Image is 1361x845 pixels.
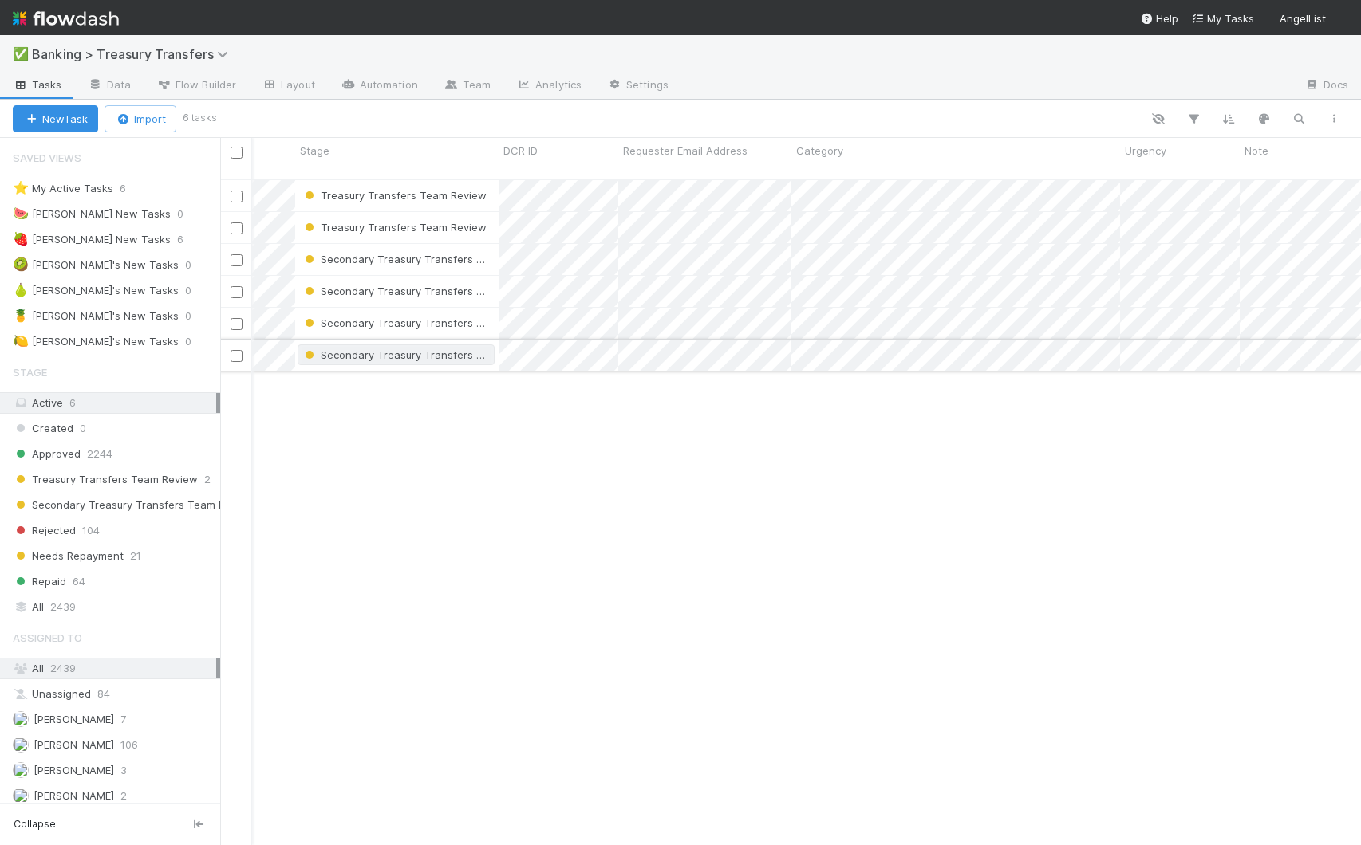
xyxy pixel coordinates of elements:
[82,521,100,540] span: 104
[13,306,179,326] div: [PERSON_NAME]'s New Tasks
[231,222,243,234] input: Toggle Row Selected
[120,709,126,729] span: 7
[231,318,243,330] input: Toggle Row Selected
[69,396,76,409] span: 6
[302,219,487,235] div: Treasury Transfers Team Review
[13,658,216,678] div: All
[302,221,487,234] span: Treasury Transfers Team Review
[13,470,198,489] span: Treasury Transfers Team Review
[13,142,81,174] span: Saved Views
[13,546,124,566] span: Needs Repayment
[34,738,114,751] span: [PERSON_NAME]
[1292,73,1361,99] a: Docs
[1245,143,1268,159] span: Note
[13,393,216,413] div: Active
[32,46,236,62] span: Banking > Treasury Transfers
[302,283,491,299] div: Secondary Treasury Transfers Team Review
[328,73,431,99] a: Automation
[120,735,138,755] span: 106
[302,348,543,361] span: Secondary Treasury Transfers Team Review
[13,255,179,275] div: [PERSON_NAME]'s New Tasks
[75,73,144,99] a: Data
[34,789,114,802] span: [PERSON_NAME]
[300,143,329,159] span: Stage
[13,204,171,224] div: [PERSON_NAME] New Tasks
[13,332,179,352] div: [PERSON_NAME]'s New Tasks
[503,143,538,159] span: DCR ID
[185,306,207,326] span: 0
[120,760,127,780] span: 3
[177,204,199,224] span: 0
[302,253,543,265] span: Secondary Treasury Transfers Team Review
[13,444,81,464] span: Approved
[231,254,243,266] input: Toggle Row Selected
[97,684,110,704] span: 84
[13,572,66,591] span: Repaid
[13,334,29,348] span: 🍋
[1191,10,1254,26] a: My Tasks
[13,47,29,61] span: ✅
[302,251,491,267] div: Secondary Treasury Transfers Team Review
[13,257,29,271] span: 🥝
[249,73,328,99] a: Layout
[13,419,73,438] span: Created
[34,764,114,776] span: [PERSON_NAME]
[185,255,207,275] span: 0
[13,181,29,195] span: ⭐
[13,597,216,617] div: All
[87,444,112,464] span: 2244
[120,786,127,806] span: 2
[185,332,207,352] span: 0
[13,788,29,804] img: avatar_c7e3282f-884d-4380-9cdb-5aa6e4ce9451.png
[431,73,503,99] a: Team
[503,73,594,99] a: Analytics
[302,187,487,203] div: Treasury Transfers Team Review
[13,232,29,246] span: 🍓
[302,189,487,202] span: Treasury Transfers Team Review
[120,179,142,198] span: 6
[1280,12,1326,25] span: AngelList
[130,546,141,566] span: 21
[14,817,56,831] span: Collapse
[50,662,76,674] span: 2439
[13,309,29,322] span: 🍍
[13,281,179,301] div: [PERSON_NAME]'s New Tasks
[13,179,113,198] div: My Active Tasks
[204,470,211,489] span: 2
[623,143,748,159] span: Requester Email Address
[50,597,76,617] span: 2439
[13,105,98,132] button: NewTask
[1140,10,1178,26] div: Help
[13,684,216,704] div: Unassigned
[13,762,29,778] img: avatar_2e8c57f0-578b-4a46-8a13-29eb9c9e2351.png
[144,73,249,99] a: Flow Builder
[13,356,47,388] span: Stage
[13,283,29,297] span: 🍐
[594,73,681,99] a: Settings
[302,315,491,331] div: Secondary Treasury Transfers Team Review
[185,281,207,301] span: 0
[34,713,114,725] span: [PERSON_NAME]
[302,316,543,329] span: Secondary Treasury Transfers Team Review
[13,230,171,250] div: [PERSON_NAME] New Tasks
[183,111,217,125] small: 6 tasks
[177,230,199,250] span: 6
[13,206,29,220] span: 🍉
[231,147,243,159] input: Toggle All Rows Selected
[13,5,119,32] img: logo-inverted-e16ddd16eac7371096b0.svg
[1125,143,1166,159] span: Urgency
[231,286,243,298] input: Toggle Row Selected
[156,77,236,92] span: Flow Builder
[1332,11,1348,27] img: avatar_5d1523cf-d377-42ee-9d1c-1d238f0f126b.png
[105,105,176,132] button: Import
[231,191,243,202] input: Toggle Row Selected
[80,419,86,438] span: 0
[13,495,254,515] span: Secondary Treasury Transfers Team Review
[231,350,243,362] input: Toggle Row Selected
[796,143,843,159] span: Category
[73,572,85,591] span: 64
[302,347,491,363] div: Secondary Treasury Transfers Team Review
[1191,12,1254,25] span: My Tasks
[302,285,543,297] span: Secondary Treasury Transfers Team Review
[13,622,82,654] span: Assigned To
